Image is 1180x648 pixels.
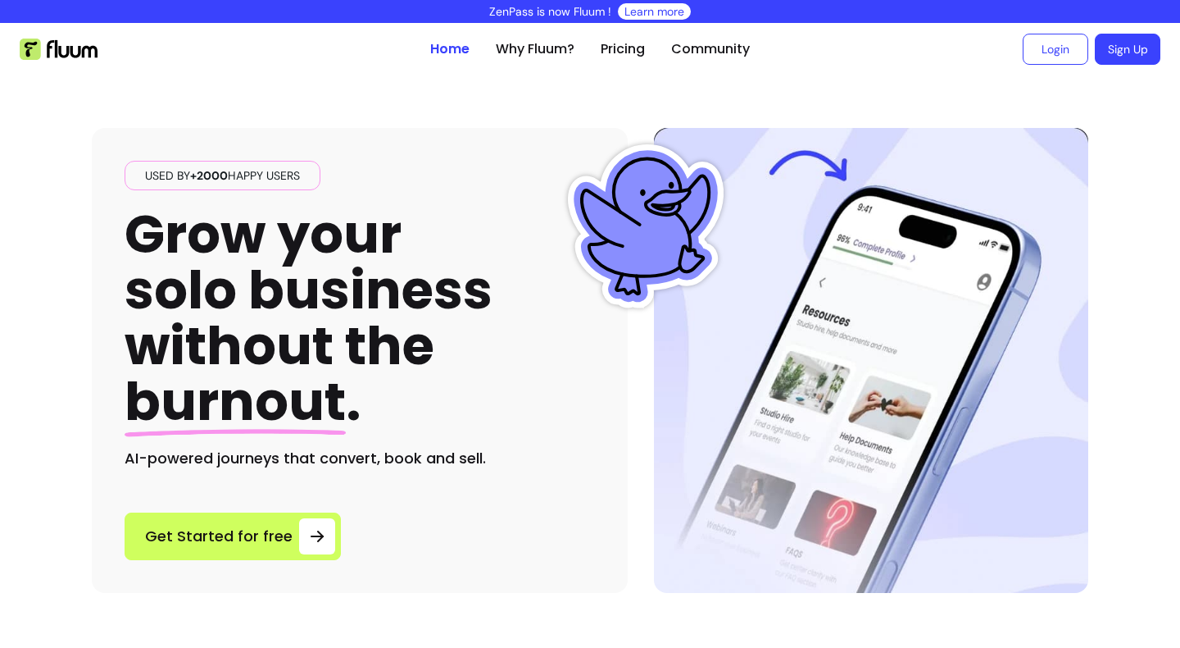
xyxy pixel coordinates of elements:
h2: AI-powered journeys that convert, book and sell. [125,447,595,470]
a: Get Started for free [125,513,341,560]
img: Fluum Duck sticker [564,144,728,308]
a: Community [671,39,750,59]
img: Hero [654,128,1088,593]
a: Sign Up [1095,34,1160,65]
a: Pricing [601,39,645,59]
a: Learn more [624,3,684,20]
span: +2000 [190,168,228,183]
a: Login [1023,34,1088,65]
h1: Grow your solo business without the . [125,207,492,431]
span: Used by happy users [138,167,306,184]
span: Get Started for free [145,525,293,548]
p: ZenPass is now Fluum ! [489,3,611,20]
span: burnout [125,365,346,438]
a: Why Fluum? [496,39,574,59]
img: Fluum Logo [20,39,98,60]
a: Home [430,39,470,59]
